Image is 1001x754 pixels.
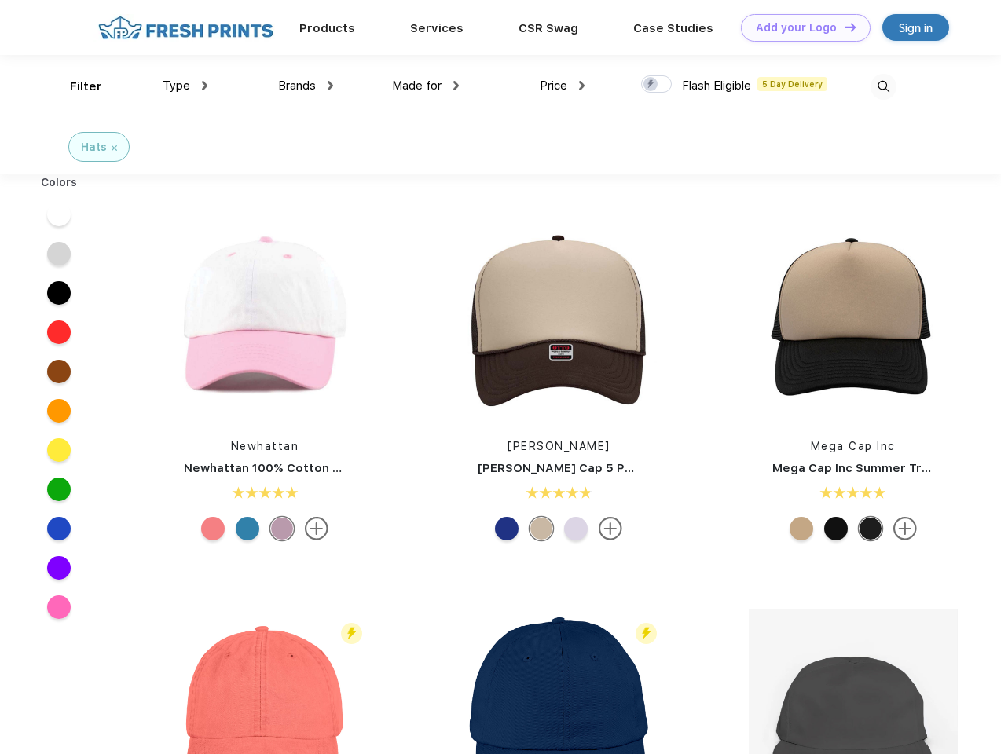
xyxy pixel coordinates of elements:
[93,14,278,42] img: fo%20logo%202.webp
[29,174,90,191] div: Colors
[824,517,848,540] div: Black
[112,145,117,151] img: filter_cancel.svg
[756,21,837,35] div: Add your Logo
[392,79,442,93] span: Made for
[278,79,316,93] span: Brands
[749,214,958,423] img: func=resize&h=266
[899,19,933,37] div: Sign in
[811,440,896,452] a: Mega Cap Inc
[453,81,459,90] img: dropdown.png
[231,440,299,452] a: Newhattan
[202,81,207,90] img: dropdown.png
[184,461,446,475] a: Newhattan 100% Cotton Stone Washed Cap
[341,623,362,644] img: flash_active_toggle.svg
[495,517,519,540] div: Royal
[636,623,657,644] img: flash_active_toggle.svg
[299,21,355,35] a: Products
[893,517,917,540] img: more.svg
[845,23,856,31] img: DT
[682,79,751,93] span: Flash Eligible
[163,79,190,93] span: Type
[160,214,369,423] img: func=resize&h=266
[564,517,588,540] div: Red Wht Red
[530,517,553,540] div: Brn Tan Brn
[328,81,333,90] img: dropdown.png
[270,517,294,540] div: White Light Pink
[508,440,610,452] a: [PERSON_NAME]
[454,214,663,423] img: func=resize&h=266
[540,79,567,93] span: Price
[882,14,949,41] a: Sign in
[772,461,983,475] a: Mega Cap Inc Summer Trucker Cap
[236,517,259,540] div: White Turquoise
[859,517,882,540] div: Khaki With Black
[305,517,328,540] img: more.svg
[790,517,813,540] div: Khaki
[70,78,102,96] div: Filter
[201,517,225,540] div: White Coral
[478,461,860,475] a: [PERSON_NAME] Cap 5 Panel Mid Profile Mesh Back Trucker Hat
[599,517,622,540] img: more.svg
[871,74,896,100] img: desktop_search.svg
[81,139,107,156] div: Hats
[579,81,585,90] img: dropdown.png
[757,77,827,91] span: 5 Day Delivery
